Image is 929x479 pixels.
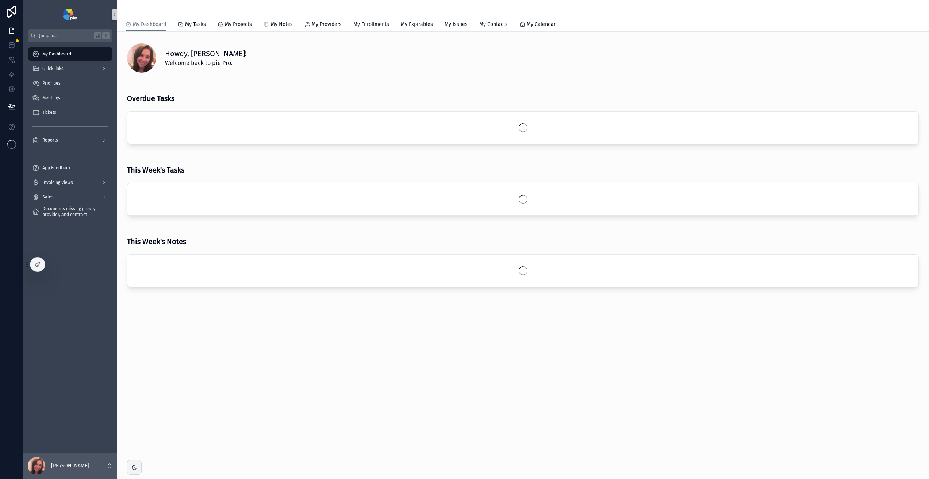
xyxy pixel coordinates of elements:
[42,80,61,86] span: Priorities
[133,21,166,28] span: My Dashboard
[165,49,247,59] h1: Howdy, [PERSON_NAME]!
[127,236,186,247] h3: This Week's Notes
[28,161,112,174] a: App Feedback
[28,47,112,61] a: My Dashboard
[401,18,433,32] a: My Expirables
[519,18,556,32] a: My Calendar
[28,205,112,218] a: Documents missing group, provider, and contract
[479,21,508,28] span: My Contacts
[165,59,247,67] span: Welcome back to pie Pro.
[178,18,206,32] a: My Tasks
[28,176,112,189] a: Invoicing Views
[185,21,206,28] span: My Tasks
[225,21,252,28] span: My Projects
[39,33,91,39] span: Jump to...
[103,33,109,39] span: K
[304,18,342,32] a: My Providers
[63,9,77,20] img: App logo
[126,18,166,32] a: My Dashboard
[127,165,184,175] h3: This Week's Tasks
[42,66,64,72] span: QuickLinks
[42,95,60,101] span: Meetings
[42,179,73,185] span: Invoicing Views
[445,18,468,32] a: My Issues
[42,194,54,200] span: Sales
[28,62,112,75] a: QuickLinks
[127,93,174,104] h3: Overdue Tasks
[28,77,112,90] a: Priorities
[271,21,293,28] span: My Notes
[42,206,105,217] span: Documents missing group, provider, and contract
[28,29,112,42] button: Jump to...K
[28,134,112,147] a: Reports
[42,51,71,57] span: My Dashboard
[42,165,70,171] span: App Feedback
[23,42,117,453] div: scrollable content
[445,21,468,28] span: My Issues
[353,21,389,28] span: My Enrollments
[312,21,342,28] span: My Providers
[479,18,508,32] a: My Contacts
[42,109,56,115] span: Tickets
[28,91,112,104] a: Meetings
[264,18,293,32] a: My Notes
[353,18,389,32] a: My Enrollments
[28,106,112,119] a: Tickets
[42,137,58,143] span: Reports
[51,462,89,470] p: [PERSON_NAME]
[28,190,112,204] a: Sales
[218,18,252,32] a: My Projects
[527,21,556,28] span: My Calendar
[401,21,433,28] span: My Expirables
